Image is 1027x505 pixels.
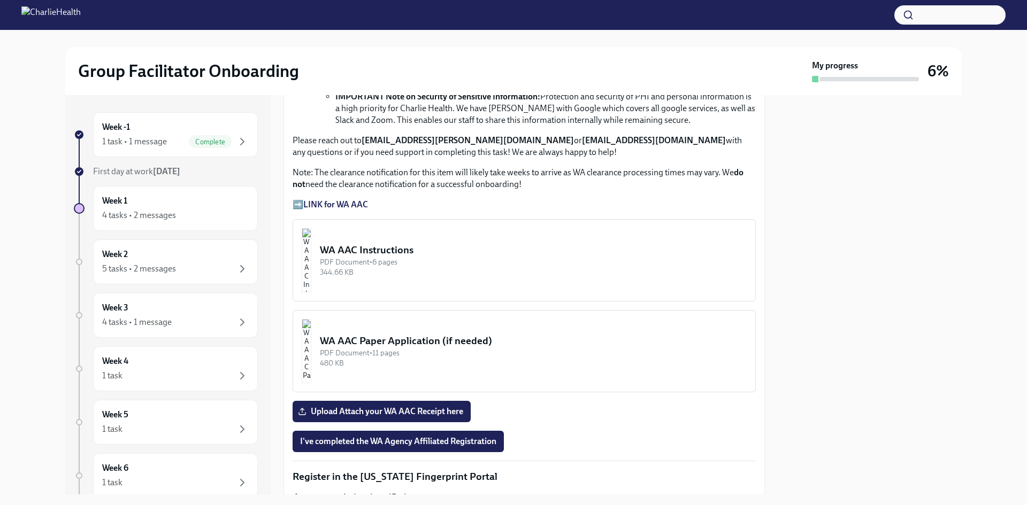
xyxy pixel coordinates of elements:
p: Note: The clearance notification for this item will likely take weeks to arrive as WA clearance p... [293,167,756,190]
li: Protection and security of PHI and personal information is a high priority for Charlie Health. We... [335,91,756,126]
h6: Week 2 [102,248,128,260]
button: WA AAC Paper Application (if needed)PDF Document•11 pages480 KB [293,310,756,392]
span: I've completed the WA Agency Affiliated Registration [300,436,496,447]
strong: Approx completion time: 15mins [293,492,414,502]
button: WA AAC InstructionsPDF Document•6 pages344.66 KB [293,219,756,301]
a: Week 51 task [74,400,258,445]
div: 4 tasks • 2 messages [102,209,176,221]
a: Week 14 tasks • 2 messages [74,186,258,231]
label: Upload Attach your WA AAC Receipt here [293,401,471,422]
h6: Week 4 [102,355,128,367]
a: Week 34 tasks • 1 message [74,293,258,338]
span: Complete [189,138,232,146]
h3: 6% [928,61,949,81]
a: LINK for WA AAC [303,199,368,209]
div: 1 task [102,477,122,488]
img: WA AAC Instructions [302,228,311,292]
div: 1 task • 1 message [102,136,167,147]
div: WA AAC Instructions [320,243,747,257]
a: Week -11 task • 1 messageComplete [74,112,258,157]
h6: Week 1 [102,195,127,207]
div: PDF Document • 11 pages [320,348,747,358]
a: Week 25 tasks • 2 messages [74,239,258,284]
strong: do not [293,167,744,189]
span: Upload Attach your WA AAC Receipt here [300,406,463,417]
img: CharlieHealth [21,6,81,24]
p: Register in the [US_STATE] Fingerprint Portal [293,470,756,484]
strong: My progress [812,60,858,72]
strong: IMPORTANT Note on Security of Sensitive Information: [335,91,540,102]
strong: [EMAIL_ADDRESS][PERSON_NAME][DOMAIN_NAME] [362,135,574,145]
p: ➡️ [293,199,756,211]
a: Week 61 task [74,453,258,498]
div: 344.66 KB [320,267,747,277]
strong: [DATE] [153,166,180,176]
img: WA AAC Paper Application (if needed) [302,319,311,383]
h6: Week 3 [102,302,128,314]
strong: [EMAIL_ADDRESS][DOMAIN_NAME] [582,135,726,145]
a: Week 41 task [74,346,258,391]
h6: Week 6 [102,462,128,474]
div: 1 task [102,370,122,382]
div: 480 KB [320,358,747,368]
div: PDF Document • 6 pages [320,257,747,267]
div: 1 task [102,423,122,435]
button: I've completed the WA Agency Affiliated Registration [293,431,504,452]
a: First day at work[DATE] [74,166,258,177]
div: WA AAC Paper Application (if needed) [320,334,747,348]
h6: Week 5 [102,409,128,421]
div: 5 tasks • 2 messages [102,263,176,275]
span: First day at work [93,166,180,176]
div: 4 tasks • 1 message [102,316,172,328]
p: Please reach out to or with any questions or if you need support in completing this task! We are ... [293,135,756,158]
h6: Week -1 [102,121,130,133]
h2: Group Facilitator Onboarding [78,60,299,82]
